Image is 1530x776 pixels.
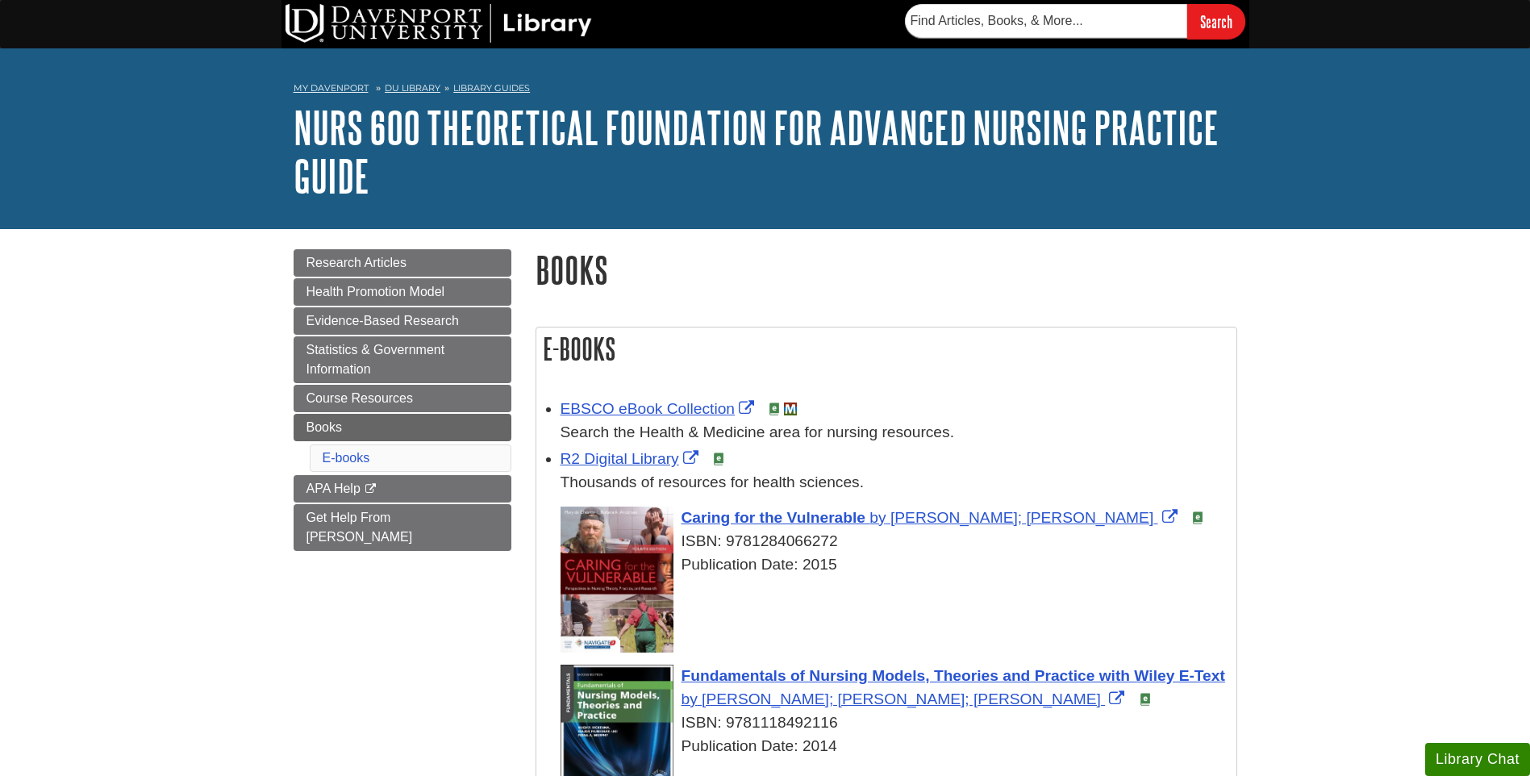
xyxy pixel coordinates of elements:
button: Library Chat [1425,743,1530,776]
a: Evidence-Based Research [294,307,511,335]
a: Course Resources [294,385,511,412]
div: Search the Health & Medicine area for nursing resources. [561,421,1228,444]
a: APA Help [294,475,511,503]
a: Research Articles [294,249,511,277]
img: e-Book [768,403,781,415]
img: e-Book [712,453,725,465]
input: Find Articles, Books, & More... [905,4,1187,38]
div: Guide Page Menu [294,249,511,551]
nav: breadcrumb [294,77,1237,103]
a: Books [294,414,511,441]
img: e-Book [1191,511,1204,524]
a: Health Promotion Model [294,278,511,306]
span: Research Articles [306,256,407,269]
div: ISBN: 9781118492116 [561,711,1228,735]
i: This link opens in a new window [364,484,377,494]
span: Caring for the Vulnerable [682,509,866,526]
span: [PERSON_NAME]; [PERSON_NAME]; [PERSON_NAME] [702,690,1101,707]
a: Library Guides [453,82,530,94]
a: Statistics & Government Information [294,336,511,383]
img: DU Library [286,4,592,43]
div: Thousands of resources for health sciences. [561,471,1228,494]
span: Course Resources [306,391,414,405]
form: Searches DU Library's articles, books, and more [905,4,1245,39]
a: Link opens in new window [561,400,759,417]
span: [PERSON_NAME]; [PERSON_NAME] [890,509,1153,526]
span: by [682,690,698,707]
a: My Davenport [294,81,369,95]
div: ISBN: 9781284066272 [561,530,1228,553]
h1: Books [536,249,1237,290]
span: Evidence-Based Research [306,314,459,328]
a: Link opens in new window [561,450,702,467]
span: Health Promotion Model [306,285,445,298]
h2: E-books [536,328,1236,370]
a: Link opens in new window [682,509,1182,526]
span: Books [306,420,342,434]
span: Statistics & Government Information [306,343,445,376]
img: e-Book [1139,693,1152,706]
a: E-books [323,451,370,465]
div: Publication Date: 2014 [561,735,1228,758]
a: DU Library [385,82,440,94]
a: Get Help From [PERSON_NAME] [294,504,511,551]
div: Publication Date: 2015 [561,553,1228,577]
span: by [869,509,886,526]
img: MeL (Michigan electronic Library) [784,403,797,415]
a: NURS 600 Theoretical Foundation for Advanced Nursing Practice Guide [294,102,1219,201]
input: Search [1187,4,1245,39]
span: Fundamentals of Nursing Models, Theories and Practice with Wiley E-Text [682,667,1225,684]
span: Get Help From [PERSON_NAME] [306,511,413,544]
a: Link opens in new window [682,667,1225,707]
span: APA Help [306,482,361,495]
